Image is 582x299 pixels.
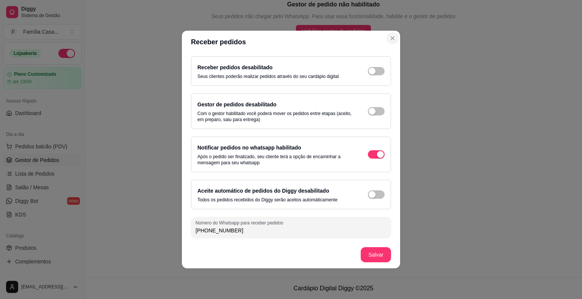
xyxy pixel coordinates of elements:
[196,220,286,226] label: Número do Whatsapp para receber pedidos
[197,154,353,166] p: Após o pedido ser finalizado, seu cliente terá a opção de encaminhar a mensagem para seu whatsapp
[182,31,400,53] header: Receber pedidos
[197,197,338,203] p: Todos os pedidos recebidos do Diggy serão aceitos automáticamente
[197,73,339,79] p: Seus clientes poderão realizar pedidos através do seu cardápio digital
[361,247,391,262] button: Salvar
[386,32,399,44] button: Close
[197,145,301,151] label: Notificar pedidos no whatsapp habilitado
[197,64,272,70] label: Receber pedidos desabilitado
[197,188,329,194] label: Aceite automático de pedidos do Diggy desabilitado
[197,111,353,123] p: Com o gestor habilitado você poderá mover os pedidos entre etapas (aceito, em preparo, saiu para ...
[197,101,276,107] label: Gestor de pedidos desabilitado
[196,227,386,234] input: Número do Whatsapp para receber pedidos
